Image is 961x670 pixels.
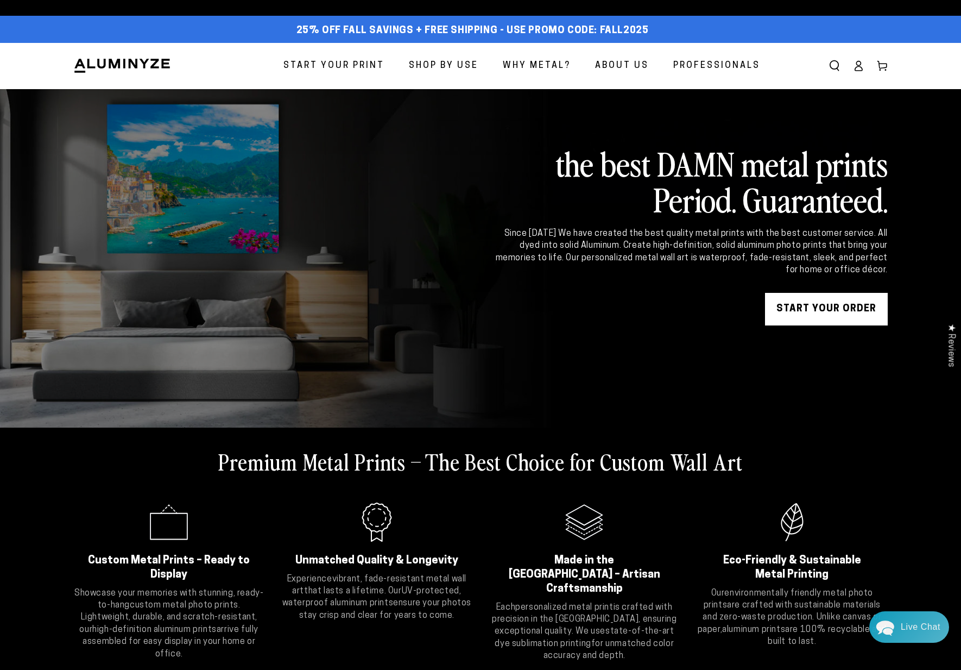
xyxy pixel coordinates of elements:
summary: Search our site [823,54,846,78]
span: Start Your Print [283,58,384,74]
strong: personalized metal print [515,603,613,612]
div: Chat widget toggle [869,611,949,643]
div: Click to open Judge.me floating reviews tab [940,315,961,375]
a: START YOUR Order [765,293,888,325]
h2: Custom Metal Prints – Ready to Display [87,554,251,582]
h2: Eco-Friendly & Sustainable Metal Printing [710,554,875,582]
h2: Made in the [GEOGRAPHIC_DATA] – Artisan Craftsmanship [502,554,667,596]
span: About Us [595,58,649,74]
strong: custom metal photo prints [130,601,238,610]
strong: vibrant, fade-resistant metal wall art [292,575,466,596]
span: 25% off FALL Savings + Free Shipping - Use Promo Code: FALL2025 [296,25,649,37]
h2: Premium Metal Prints – The Best Choice for Custom Wall Art [218,447,743,475]
div: Since [DATE] We have created the best quality metal prints with the best customer service. All dy... [494,228,888,277]
strong: state-of-the-art dye sublimation printing [495,627,674,648]
a: Professionals [665,52,768,80]
a: Why Metal? [495,52,579,80]
h2: the best DAMN metal prints Period. Guaranteed. [494,145,888,217]
strong: aluminum prints [722,625,785,634]
p: Our are crafted with sustainable materials and zero-waste production. Unlike canvas or paper, are... [697,587,888,648]
strong: high-definition aluminum prints [92,625,217,634]
a: About Us [587,52,657,80]
div: Contact Us Directly [901,611,940,643]
span: Shop By Use [409,58,478,74]
h2: Unmatched Quality & Longevity [295,554,459,568]
a: Start Your Print [275,52,393,80]
strong: environmentally friendly metal photo prints [704,589,873,610]
span: Why Metal? [503,58,571,74]
p: Each is crafted with precision in the [GEOGRAPHIC_DATA], ensuring exceptional quality. We use for... [489,602,680,662]
p: Showcase your memories with stunning, ready-to-hang . Lightweight, durable, and scratch-resistant... [73,587,265,660]
a: Shop By Use [401,52,486,80]
span: Professionals [673,58,760,74]
p: Experience that lasts a lifetime. Our ensure your photos stay crisp and clear for years to come. [281,573,473,622]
